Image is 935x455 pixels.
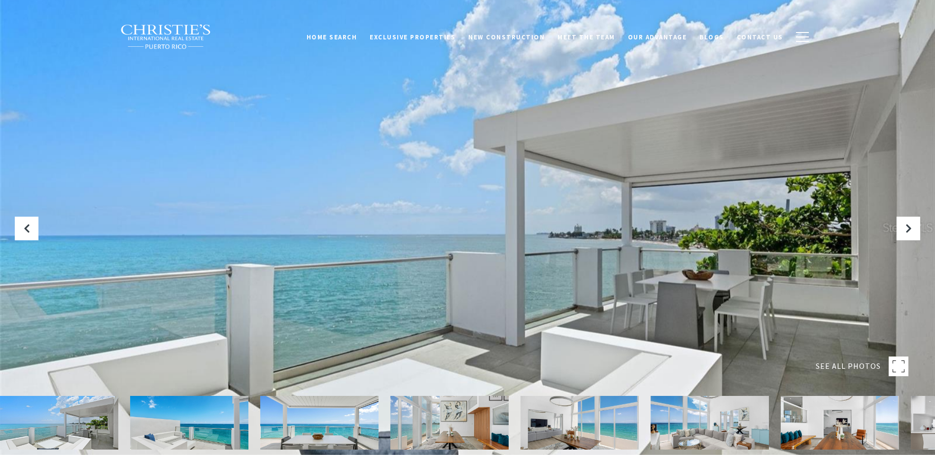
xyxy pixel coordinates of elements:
a: Blogs [693,27,730,46]
span: Contact Us [737,32,783,40]
span: Blogs [699,32,724,40]
span: New Construction [468,32,545,40]
a: Exclusive Properties [363,27,462,46]
img: 2 RAMPLA DEL ALMIRANTE Unit: A&B [390,396,509,450]
span: Our Advantage [628,32,687,40]
img: 2 RAMPLA DEL ALMIRANTE Unit: A&B [520,396,639,450]
span: SEE ALL PHOTOS [816,360,881,373]
img: 2 RAMPLA DEL ALMIRANTE Unit: A&B [130,396,248,450]
a: Home Search [300,27,364,46]
img: 2 RAMPLA DEL ALMIRANTE Unit: A&B [651,396,769,450]
img: 2 RAMPLA DEL ALMIRANTE Unit: A&B [260,396,379,450]
a: New Construction [462,27,551,46]
a: Meet the Team [551,27,622,46]
img: Christie's International Real Estate black text logo [120,24,212,50]
img: 2 RAMPLA DEL ALMIRANTE Unit: A&B [781,396,899,450]
a: Our Advantage [622,27,693,46]
span: Exclusive Properties [370,32,455,40]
